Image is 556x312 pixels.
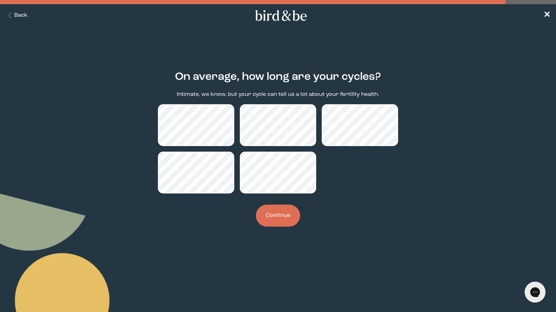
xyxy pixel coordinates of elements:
[177,91,379,99] p: Intimate, we know, but your cycle can tell us a lot about your fertility health.
[175,69,381,85] h2: On average, how long are your cycles?
[6,12,28,20] button: Back Button
[543,9,550,22] a: ✕
[256,205,300,227] button: Continue
[521,279,549,305] iframe: Gorgias live chat messenger
[543,11,550,20] span: ✕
